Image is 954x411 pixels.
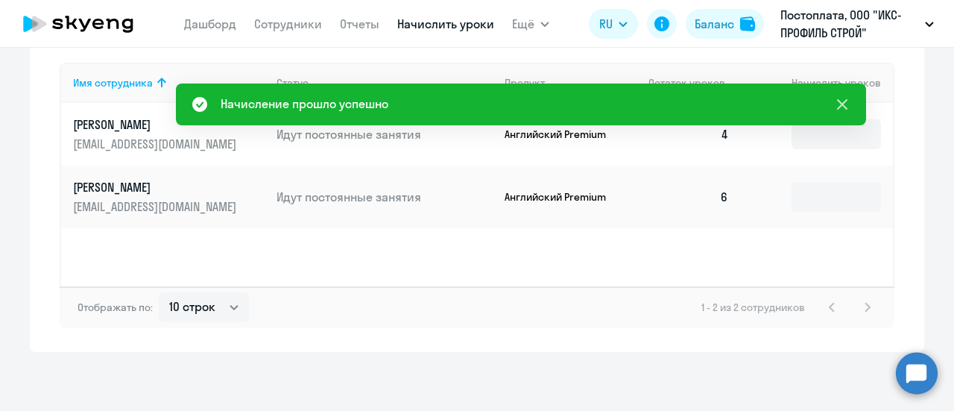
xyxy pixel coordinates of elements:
p: Английский Premium [505,128,616,141]
div: Начисление прошло успешно [221,95,388,113]
div: Имя сотрудника [73,76,153,90]
span: Остаток уроков [648,76,725,90]
p: Идут постоянные занятия [277,126,493,142]
span: Отображать по: [78,301,153,314]
p: [PERSON_NAME] [73,179,240,195]
td: 4 [636,103,741,166]
span: 1 - 2 из 2 сотрудников [701,301,805,314]
span: Ещё [512,15,534,33]
p: Идут постоянные занятия [277,189,493,205]
a: Начислить уроки [397,16,494,31]
div: Продукт [505,76,545,90]
p: [PERSON_NAME] [73,116,240,133]
div: Остаток уроков [648,76,741,90]
p: Постоплата, ООО "ИКС-ПРОФИЛЬ СТРОЙ" [780,6,919,42]
p: [EMAIL_ADDRESS][DOMAIN_NAME] [73,136,240,152]
img: balance [740,16,755,31]
a: Дашборд [184,16,236,31]
a: Отчеты [340,16,379,31]
th: Начислить уроков [741,63,893,103]
button: Постоплата, ООО "ИКС-ПРОФИЛЬ СТРОЙ" [773,6,941,42]
p: Английский Premium [505,190,616,204]
div: Имя сотрудника [73,76,265,90]
div: Баланс [695,15,734,33]
p: [EMAIL_ADDRESS][DOMAIN_NAME] [73,198,240,215]
td: 6 [636,166,741,228]
span: RU [599,15,613,33]
button: Балансbalance [686,9,764,39]
a: Сотрудники [254,16,322,31]
a: [PERSON_NAME][EMAIL_ADDRESS][DOMAIN_NAME] [73,116,265,152]
div: Статус [277,76,309,90]
div: Продукт [505,76,637,90]
button: RU [589,9,638,39]
div: Статус [277,76,493,90]
a: [PERSON_NAME][EMAIL_ADDRESS][DOMAIN_NAME] [73,179,265,215]
button: Ещё [512,9,549,39]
